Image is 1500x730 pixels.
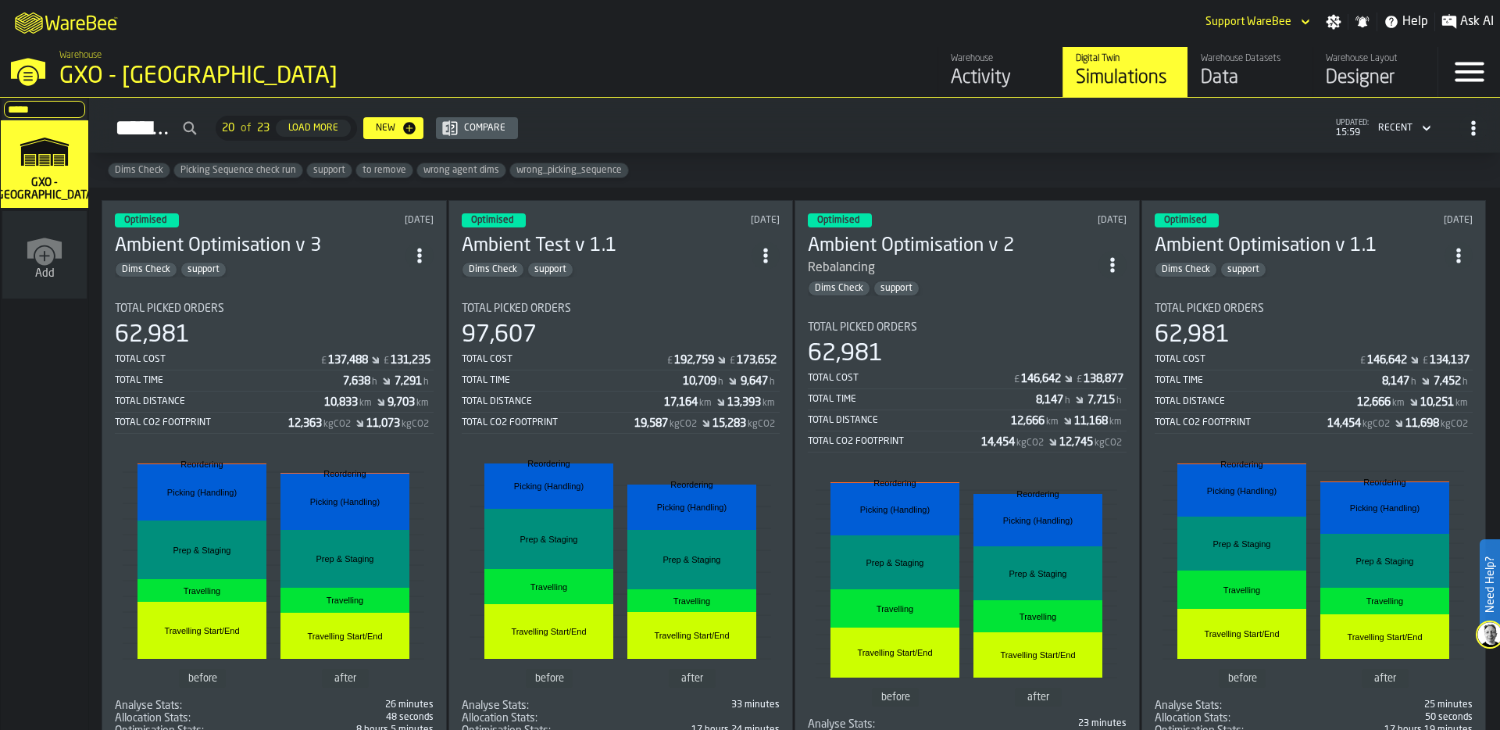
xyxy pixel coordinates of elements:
span: Ask AI [1460,13,1494,31]
div: Stat Value [1405,417,1439,430]
div: Title [115,700,271,712]
div: Stat Value [1420,396,1454,409]
div: Title [462,302,780,315]
div: Total CO2 Footprint [462,417,635,428]
div: Designer [1326,66,1425,91]
span: km [762,398,775,409]
span: support [307,165,352,176]
span: h [1065,395,1070,406]
div: Stat Value [981,436,1015,449]
div: Title [115,712,271,725]
div: Ambient Optimisation v 2 [808,234,1098,259]
div: Title [1155,712,1311,725]
div: Stat Value [1021,373,1061,385]
a: link-to-/wh/new [2,211,87,302]
div: GXO - [GEOGRAPHIC_DATA] [59,63,481,91]
div: Activity [951,66,1050,91]
div: 25 minutes [1316,700,1473,710]
a: link-to-/wh/i/ae0cd702-8cb1-4091-b3be-0aee77957c79/data [1187,47,1312,97]
label: Need Help? [1481,541,1498,628]
span: Allocation Stats: [115,712,191,725]
span: Add [35,267,55,280]
div: Stat Value [674,354,714,367]
div: stat- [463,449,779,696]
div: Stat Value [1430,354,1470,367]
span: km [416,398,429,409]
div: Load More [282,123,345,134]
a: link-to-/wh/i/ae0cd702-8cb1-4091-b3be-0aee77957c79/designer [1312,47,1437,97]
span: kgCO2 [1362,419,1390,430]
h2: button-Simulations [89,98,1500,153]
div: 97,607 [462,321,537,349]
span: £ [1423,356,1428,367]
span: support [528,264,573,275]
div: Stat Value [1382,375,1409,388]
label: button-toggle-Settings [1320,14,1348,30]
span: km [1046,417,1059,428]
div: Title [462,700,618,712]
h3: Ambient Optimisation v 1.1 [1155,234,1445,259]
span: to remove [356,165,412,176]
div: DropdownMenuValue-Support WareBee [1199,13,1313,31]
div: Stat Value [343,375,370,388]
span: kgCO2 [1016,438,1044,449]
div: stat-Total Picked Orders [1155,302,1473,434]
span: Dims Check [1155,264,1216,275]
div: stat-Analyse Stats: [1155,700,1473,712]
div: status-3 2 [115,213,179,227]
div: Updated: 14/08/2025, 14:20:09 Created: 14/08/2025, 00:19:03 [1347,215,1473,226]
div: 26 minutes [277,700,434,710]
span: Optimised [1164,216,1206,225]
div: stat-Analyse Stats: [462,700,780,712]
text: before [534,673,563,684]
div: stat-Allocation Stats: [462,712,780,725]
span: km [1109,417,1122,428]
div: Stat Value [712,417,746,430]
a: link-to-/wh/i/ae0cd702-8cb1-4091-b3be-0aee77957c79/simulations [1062,47,1187,97]
div: Warehouse Layout [1326,53,1425,64]
div: Title [462,712,618,725]
div: Stat Value [683,375,716,388]
div: stat-Allocation Stats: [1155,712,1473,725]
div: Total Cost [808,373,1012,384]
span: Dims Check [809,283,870,294]
span: 15:59 [1336,127,1369,138]
div: 62,981 [808,340,883,368]
span: Analyse Stats: [115,700,182,712]
div: Stat Value [391,354,430,367]
div: Stat Value [1059,436,1093,449]
span: h [770,377,775,388]
div: Total Cost [1155,354,1359,365]
button: button-Load More [276,120,351,137]
div: stat- [116,449,432,696]
span: Optimised [817,216,859,225]
div: Total Time [1155,375,1383,386]
div: Ambient Test v 1.1 [462,234,752,259]
div: Total Cost [462,354,666,365]
label: button-toggle-Menu [1438,47,1500,97]
label: button-toggle-Ask AI [1435,13,1500,31]
div: 48 seconds [277,712,434,723]
span: support [874,283,919,294]
div: Stat Value [741,375,768,388]
span: 20 [222,122,234,134]
span: Dims Check [116,264,177,275]
label: button-toggle-Notifications [1348,14,1377,30]
div: Compare [458,123,512,134]
div: Simulations [1076,66,1175,91]
span: Allocation Stats: [1155,712,1230,725]
div: Title [1155,700,1311,712]
span: Warehouse [59,50,102,61]
div: 23 minutes [970,718,1127,729]
text: before [188,673,217,684]
div: Stat Value [727,396,761,409]
span: h [1462,377,1468,388]
div: Rebalancing [808,259,1098,277]
span: £ [667,356,673,367]
text: after [681,673,704,684]
div: Stat Value [1011,415,1045,428]
div: DropdownMenuValue-Support WareBee [1205,16,1291,28]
